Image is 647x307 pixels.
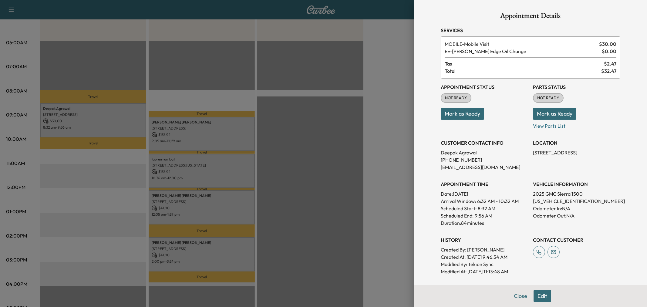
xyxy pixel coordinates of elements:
[533,190,620,197] p: 2025 GMC Sierra 1500
[441,236,528,244] h3: History
[441,95,471,101] span: NOT READY
[441,246,528,253] p: Created By : [PERSON_NAME]
[445,48,599,55] span: Ewing Edge Oil Change
[533,83,620,91] h3: Parts Status
[441,261,528,268] p: Modified By : Tekion Sync
[533,139,620,147] h3: LOCATION
[533,236,620,244] h3: CONTACT CUSTOMER
[533,149,620,156] p: [STREET_ADDRESS]
[445,40,597,48] span: Mobile Visit
[602,48,616,55] span: $ 0.00
[534,95,563,101] span: NOT READY
[441,190,528,197] p: Date: [DATE]
[441,156,528,164] p: [PHONE_NUMBER]
[533,197,620,205] p: [US_VEHICLE_IDENTIFICATION_NUMBER]
[533,180,620,188] h3: VEHICLE INFORMATION
[604,60,616,67] span: $ 2.47
[441,12,620,22] h1: Appointment Details
[441,149,528,156] p: Deepak Agrawal
[441,219,528,227] p: Duration: 84 minutes
[445,60,604,67] span: Tax
[441,139,528,147] h3: CUSTOMER CONTACT INFO
[441,83,528,91] h3: Appointment Status
[441,108,484,120] button: Mark as Ready
[533,212,620,219] p: Odometer Out: N/A
[599,40,616,48] span: $ 30.00
[478,205,495,212] p: 8:32 AM
[510,290,531,302] button: Close
[441,197,528,205] p: Arrival Window:
[475,212,492,219] p: 9:56 AM
[445,67,601,75] span: Total
[533,108,576,120] button: Mark as Ready
[441,164,528,171] p: [EMAIL_ADDRESS][DOMAIN_NAME]
[441,253,528,261] p: Created At : [DATE] 9:46:54 AM
[533,205,620,212] p: Odometer In: N/A
[477,197,519,205] span: 6:32 AM - 10:32 AM
[601,67,616,75] span: $ 32.47
[441,27,620,34] h3: Services
[441,180,528,188] h3: APPOINTMENT TIME
[441,268,528,275] p: Modified At : [DATE] 11:13:48 AM
[441,205,477,212] p: Scheduled Start:
[534,290,551,302] button: Edit
[533,120,620,130] p: View Parts List
[441,212,473,219] p: Scheduled End:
